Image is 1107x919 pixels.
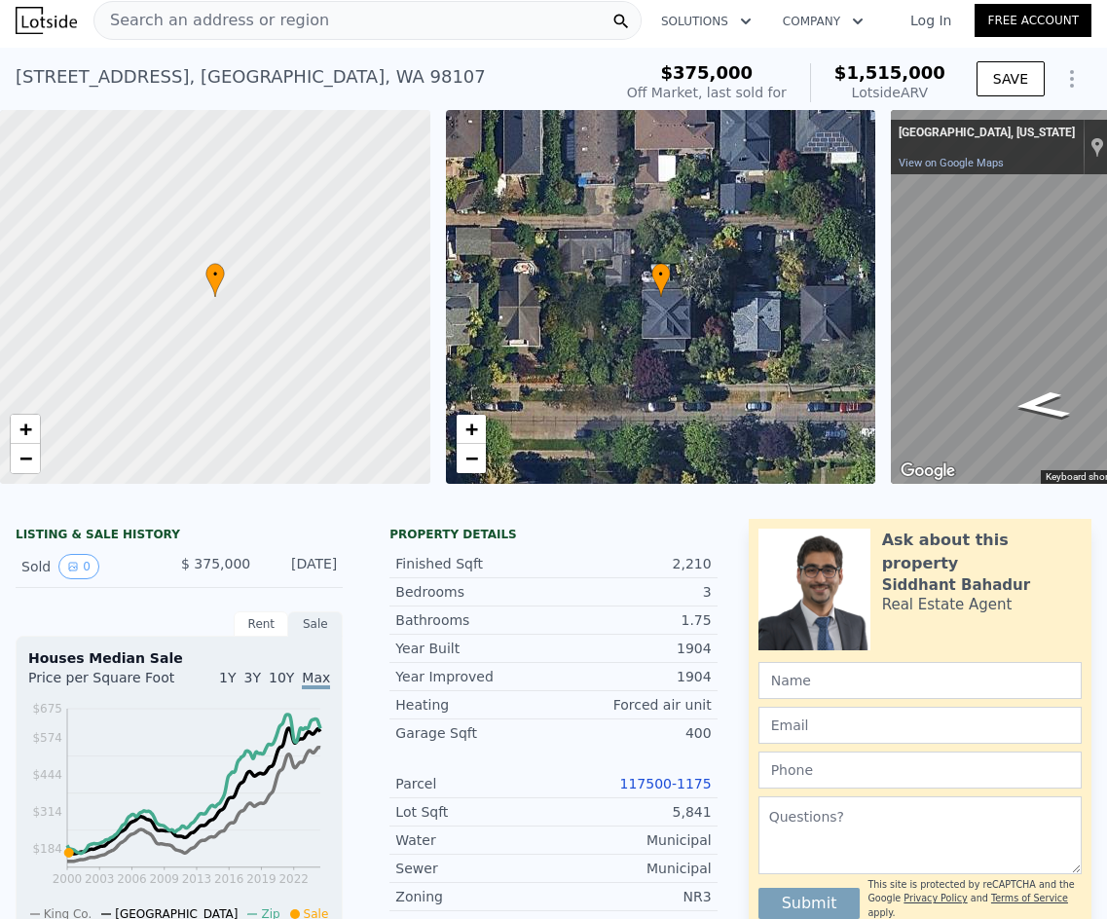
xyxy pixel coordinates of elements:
[11,415,40,444] a: Zoom in
[16,63,486,91] div: [STREET_ADDRESS] , [GEOGRAPHIC_DATA] , WA 98107
[395,887,553,906] div: Zoning
[620,776,712,791] a: 117500-1175
[182,872,212,886] tspan: 2013
[457,444,486,473] a: Zoom out
[977,61,1045,96] button: SAVE
[266,554,337,579] div: [DATE]
[882,529,1082,575] div: Ask about this property
[395,582,553,602] div: Bedrooms
[896,459,960,484] img: Google
[94,9,329,32] span: Search an address or region
[32,768,62,782] tspan: $444
[149,872,179,886] tspan: 2009
[32,805,62,819] tspan: $314
[28,648,330,668] div: Houses Median Sale
[58,554,99,579] button: View historical data
[758,888,861,919] button: Submit
[882,595,1013,614] div: Real Estate Agent
[219,670,236,685] span: 1Y
[553,695,711,715] div: Forced air unit
[990,385,1094,425] path: Go East
[553,887,711,906] div: NR3
[302,670,330,689] span: Max
[758,662,1082,699] input: Name
[887,11,975,30] a: Log In
[553,639,711,658] div: 1904
[882,575,1030,595] div: Siddhant Bahadur
[991,893,1068,903] a: Terms of Service
[16,7,77,34] img: Lotside
[269,670,294,685] span: 10Y
[395,723,553,743] div: Garage Sqft
[234,611,288,637] div: Rent
[395,554,553,573] div: Finished Sqft
[457,415,486,444] a: Zoom in
[16,527,343,546] div: LISTING & SALE HISTORY
[553,610,711,630] div: 1.75
[395,639,553,658] div: Year Built
[32,702,62,716] tspan: $675
[834,83,945,102] div: Lotside ARV
[646,4,767,39] button: Solutions
[288,611,343,637] div: Sale
[395,774,553,793] div: Parcel
[19,417,32,441] span: +
[21,554,164,579] div: Sold
[627,83,787,102] div: Off Market, last sold for
[553,723,711,743] div: 400
[395,610,553,630] div: Bathrooms
[389,527,717,542] div: Property details
[464,446,477,470] span: −
[28,668,179,699] div: Price per Square Foot
[975,4,1091,37] a: Free Account
[19,446,32,470] span: −
[899,126,1075,141] div: [GEOGRAPHIC_DATA], [US_STATE]
[553,859,711,878] div: Municipal
[395,667,553,686] div: Year Improved
[553,667,711,686] div: 1904
[758,707,1082,744] input: Email
[661,62,754,83] span: $375,000
[1090,136,1104,158] a: Show location on map
[464,417,477,441] span: +
[85,872,115,886] tspan: 2003
[205,266,225,283] span: •
[767,4,879,39] button: Company
[904,893,967,903] a: Privacy Policy
[181,556,250,571] span: $ 375,000
[395,695,553,715] div: Heating
[651,263,671,297] div: •
[896,459,960,484] a: Open this area in Google Maps (opens a new window)
[553,554,711,573] div: 2,210
[899,157,1004,169] a: View on Google Maps
[395,802,553,822] div: Lot Sqft
[278,872,309,886] tspan: 2022
[834,62,945,83] span: $1,515,000
[395,830,553,850] div: Water
[32,731,62,745] tspan: $574
[244,670,261,685] span: 3Y
[214,872,244,886] tspan: 2016
[246,872,277,886] tspan: 2019
[11,444,40,473] a: Zoom out
[32,842,62,856] tspan: $184
[53,872,83,886] tspan: 2000
[117,872,147,886] tspan: 2006
[553,830,711,850] div: Municipal
[553,802,711,822] div: 5,841
[651,266,671,283] span: •
[1052,59,1091,98] button: Show Options
[395,859,553,878] div: Sewer
[205,263,225,297] div: •
[758,752,1082,789] input: Phone
[553,582,711,602] div: 3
